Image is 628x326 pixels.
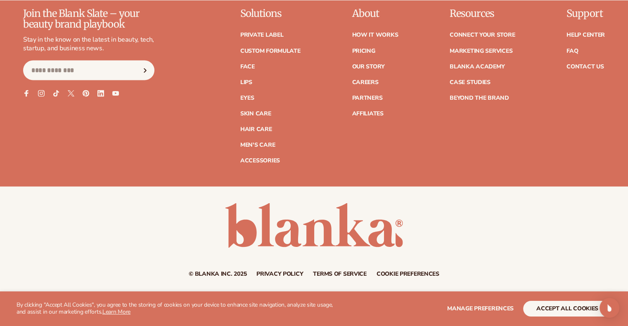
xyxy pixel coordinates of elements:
p: Stay in the know on the latest in beauty, tech, startup, and business news. [23,35,154,52]
a: Help Center [566,32,605,38]
a: Partners [352,95,382,101]
p: Support [566,8,605,19]
button: Subscribe [136,60,154,80]
p: Solutions [240,8,301,19]
a: Beyond the brand [450,95,509,101]
a: Face [240,63,255,69]
button: Manage preferences [447,301,514,317]
a: Eyes [240,95,254,101]
a: Case Studies [450,79,491,85]
a: Skin Care [240,110,271,116]
p: By clicking "Accept All Cookies", you agree to the storing of cookies on your device to enhance s... [17,302,342,316]
p: About [352,8,398,19]
p: Resources [450,8,515,19]
a: Privacy policy [256,271,303,277]
a: Cookie preferences [377,271,439,277]
a: Terms of service [313,271,367,277]
a: Learn More [102,308,130,316]
span: Manage preferences [447,305,514,312]
a: Pricing [352,48,375,54]
a: FAQ [566,48,578,54]
small: © Blanka Inc. 2025 [189,270,246,277]
a: Connect your store [450,32,515,38]
a: Lips [240,79,252,85]
a: Men's Care [240,142,275,148]
div: Open Intercom Messenger [600,298,619,318]
a: Affiliates [352,110,383,116]
a: Blanka Academy [450,63,505,69]
a: Careers [352,79,378,85]
a: Accessories [240,157,280,163]
p: Join the Blank Slate – your beauty brand playbook [23,8,154,30]
button: accept all cookies [523,301,611,317]
a: Hair Care [240,126,272,132]
a: Private label [240,32,283,38]
a: How It Works [352,32,398,38]
a: Marketing services [450,48,512,54]
a: Custom formulate [240,48,301,54]
a: Our Story [352,63,384,69]
a: Contact Us [566,63,604,69]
